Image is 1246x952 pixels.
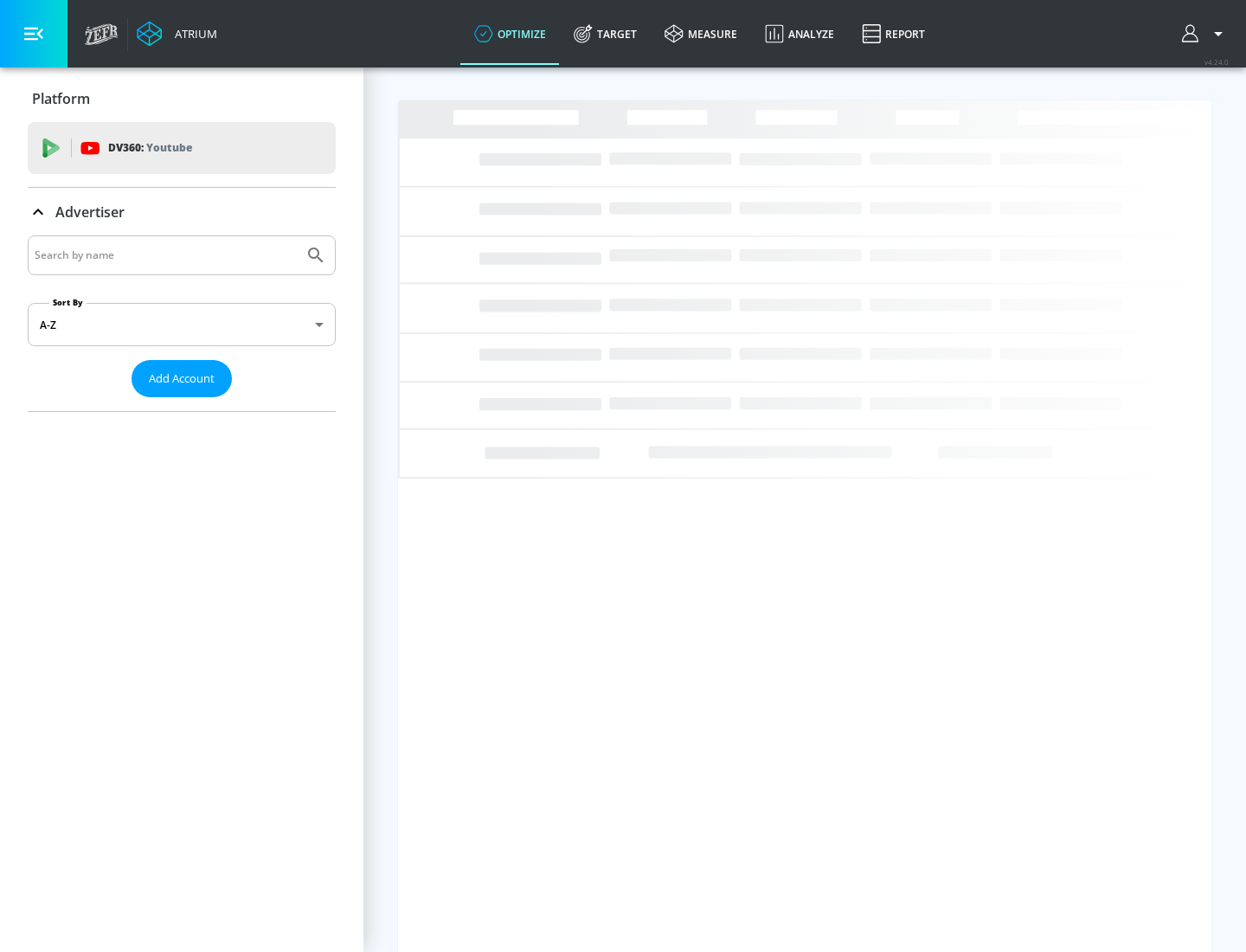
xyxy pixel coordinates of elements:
div: A-Z [28,303,336,346]
a: optimize [460,3,560,65]
a: Atrium [137,21,217,47]
a: Report [848,3,939,65]
div: Advertiser [28,235,336,411]
p: DV360: [108,138,192,158]
button: Add Account [132,360,232,397]
div: Platform [28,74,336,123]
a: Target [560,3,651,65]
span: v 4.24.0 [1204,57,1229,67]
div: DV360: Youtube [28,122,336,174]
p: Platform [32,89,90,108]
p: Advertiser [55,203,125,222]
span: Add Account [149,369,215,389]
input: Search by name [35,244,297,267]
label: Sort By [49,297,87,308]
p: Youtube [146,138,192,157]
div: Atrium [168,26,217,42]
div: Advertiser [28,188,336,236]
a: measure [651,3,751,65]
a: Analyze [751,3,848,65]
nav: list of Advertiser [28,397,336,411]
